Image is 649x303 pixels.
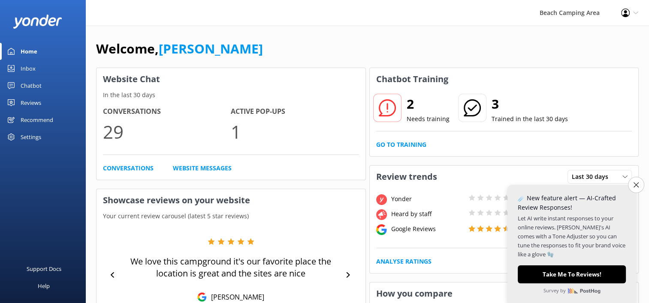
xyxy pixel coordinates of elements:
[492,94,568,114] h2: 3
[27,260,61,277] div: Support Docs
[103,163,154,173] a: Conversations
[231,106,359,117] h4: Active Pop-ups
[231,117,359,146] p: 1
[97,189,365,211] h3: Showcase reviews on your website
[370,68,455,90] h3: Chatbot Training
[21,43,37,60] div: Home
[97,90,365,100] p: In the last 30 days
[159,40,263,57] a: [PERSON_NAME]
[21,94,41,111] div: Reviews
[173,163,232,173] a: Website Messages
[207,292,264,302] p: [PERSON_NAME]
[370,166,444,188] h3: Review trends
[21,111,53,128] div: Recommend
[389,194,466,204] div: Yonder
[13,15,62,29] img: yonder-white-logo.png
[197,292,207,302] img: Google Reviews
[407,94,450,114] h2: 2
[376,257,432,266] a: Analyse Ratings
[389,209,466,219] div: Heard by staff
[21,60,36,77] div: Inbox
[389,224,466,234] div: Google Reviews
[21,128,41,146] div: Settings
[97,211,365,221] p: Your current review carousel (latest 5 star reviews)
[572,172,613,181] span: Last 30 days
[407,114,450,124] p: Needs training
[376,140,426,149] a: Go to Training
[492,114,568,124] p: Trained in the last 30 days
[103,106,231,117] h4: Conversations
[120,255,342,279] p: We love this campground it's our favorite place the location is great and the sites are nice
[103,117,231,146] p: 29
[38,277,50,294] div: Help
[97,68,365,90] h3: Website Chat
[21,77,42,94] div: Chatbot
[96,39,263,59] h1: Welcome,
